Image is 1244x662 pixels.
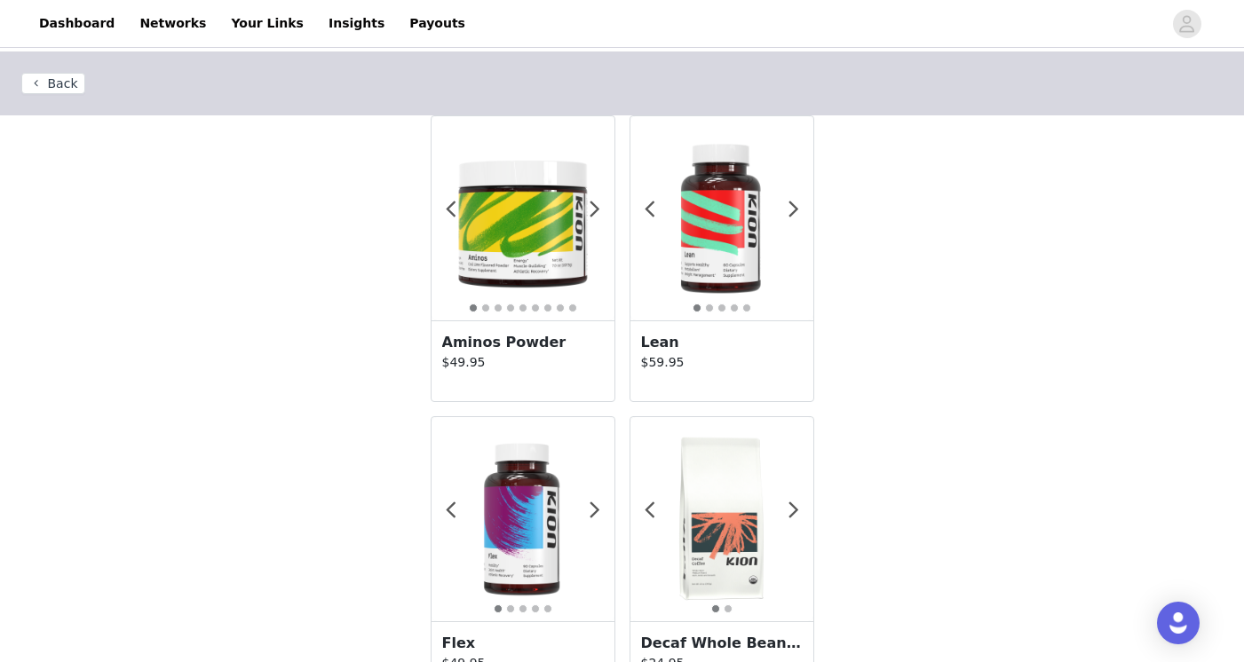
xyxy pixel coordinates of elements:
[531,604,540,613] button: 4
[641,353,803,372] p: $59.95
[705,303,714,312] button: 2
[1178,10,1195,38] div: avatar
[519,303,527,312] button: 5
[556,303,565,312] button: 8
[531,303,540,312] button: 6
[129,4,217,43] a: Networks
[432,127,614,310] img: #flavor_cool_lime_powder
[506,604,515,613] button: 2
[568,303,577,312] button: 9
[519,604,527,613] button: 3
[21,73,85,94] button: Back
[28,4,125,43] a: Dashboard
[543,604,552,613] button: 5
[711,604,720,613] button: 1
[506,303,515,312] button: 4
[724,604,733,613] button: 2
[641,633,803,654] h3: Decaf Whole Bean Coffee
[318,4,395,43] a: Insights
[481,303,490,312] button: 2
[1157,602,1200,644] div: Open Intercom Messenger
[543,303,552,312] button: 7
[442,353,604,372] p: $49.95
[442,332,604,353] h3: Aminos Powder
[469,303,478,312] button: 1
[742,303,751,312] button: 5
[494,604,503,613] button: 1
[693,303,701,312] button: 1
[399,4,476,43] a: Payouts
[494,303,503,312] button: 3
[717,303,726,312] button: 3
[730,303,739,312] button: 4
[220,4,314,43] a: Your Links
[641,332,803,353] h3: Lean
[442,633,604,654] h3: Flex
